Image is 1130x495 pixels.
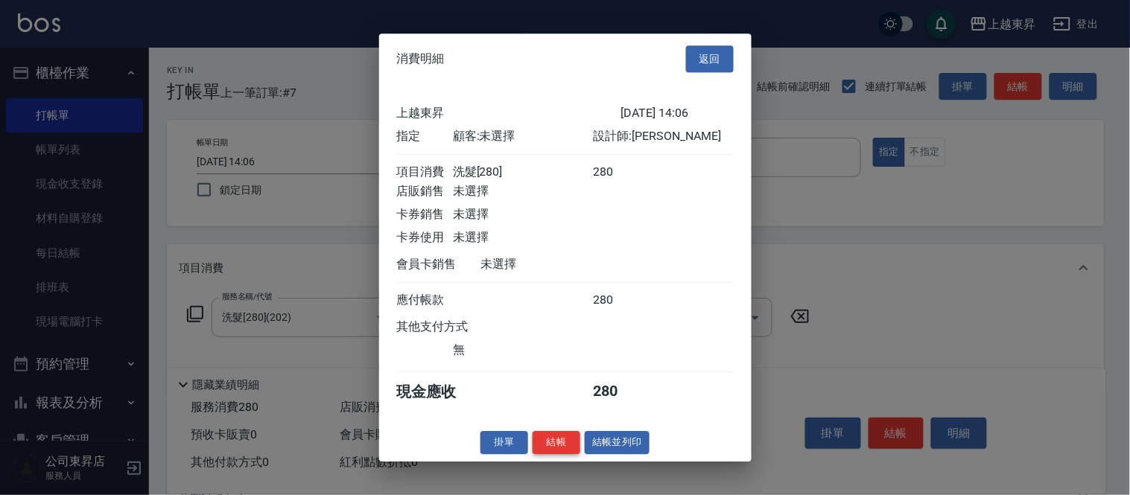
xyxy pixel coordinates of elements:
[453,207,593,223] div: 未選擇
[453,129,593,144] div: 顧客: 未選擇
[397,129,453,144] div: 指定
[585,431,650,454] button: 結帳並列印
[397,257,481,272] div: 會員卡銷售
[593,293,649,308] div: 280
[533,431,580,454] button: 結帳
[453,165,593,180] div: 洗髮[280]
[397,319,510,335] div: 其他支付方式
[593,382,649,402] div: 280
[480,431,528,454] button: 掛單
[453,184,593,199] div: 未選擇
[397,106,621,121] div: 上越東昇
[593,129,733,144] div: 設計師: [PERSON_NAME]
[397,184,453,199] div: 店販銷售
[621,106,734,121] div: [DATE] 14:06
[453,230,593,246] div: 未選擇
[481,257,621,272] div: 未選擇
[397,165,453,180] div: 項目消費
[397,382,481,402] div: 現金應收
[593,165,649,180] div: 280
[397,51,445,66] span: 消費明細
[686,45,734,73] button: 返回
[397,230,453,246] div: 卡券使用
[397,293,453,308] div: 應付帳款
[453,342,593,358] div: 無
[397,207,453,223] div: 卡券銷售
